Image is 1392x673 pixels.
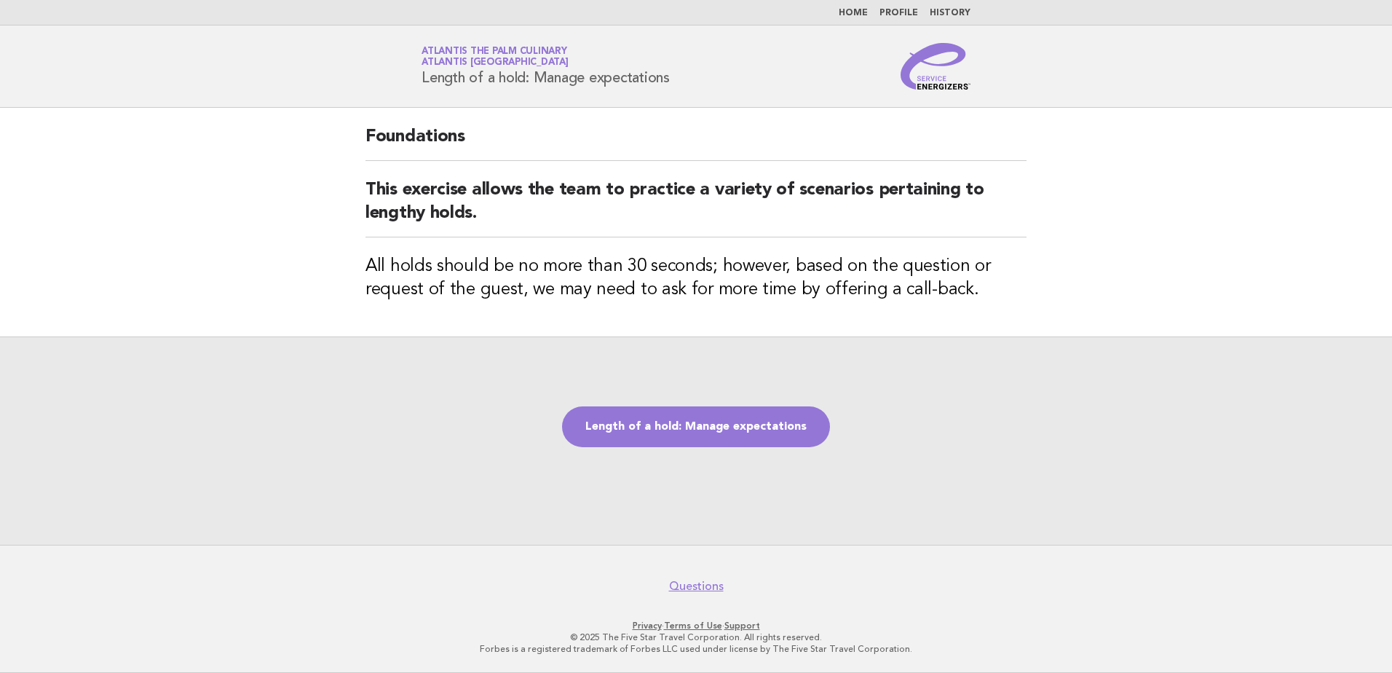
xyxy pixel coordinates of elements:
p: © 2025 The Five Star Travel Corporation. All rights reserved. [250,631,1142,643]
h3: All holds should be no more than 30 seconds; however, based on the question or request of the gue... [365,255,1027,302]
a: Terms of Use [664,621,722,631]
a: Home [839,9,868,17]
img: Service Energizers [901,43,970,90]
span: Atlantis [GEOGRAPHIC_DATA] [422,58,569,68]
h2: Foundations [365,125,1027,161]
a: History [930,9,970,17]
a: Length of a hold: Manage expectations [562,406,830,447]
a: Support [724,621,760,631]
a: Atlantis The Palm CulinaryAtlantis [GEOGRAPHIC_DATA] [422,47,569,67]
a: Privacy [633,621,662,631]
h2: This exercise allows the team to practice a variety of scenarios pertaining to lengthy holds. [365,178,1027,237]
a: Profile [879,9,918,17]
p: · · [250,620,1142,631]
p: Forbes is a registered trademark of Forbes LLC used under license by The Five Star Travel Corpora... [250,643,1142,655]
a: Questions [669,579,724,594]
h1: Length of a hold: Manage expectations [422,47,670,85]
